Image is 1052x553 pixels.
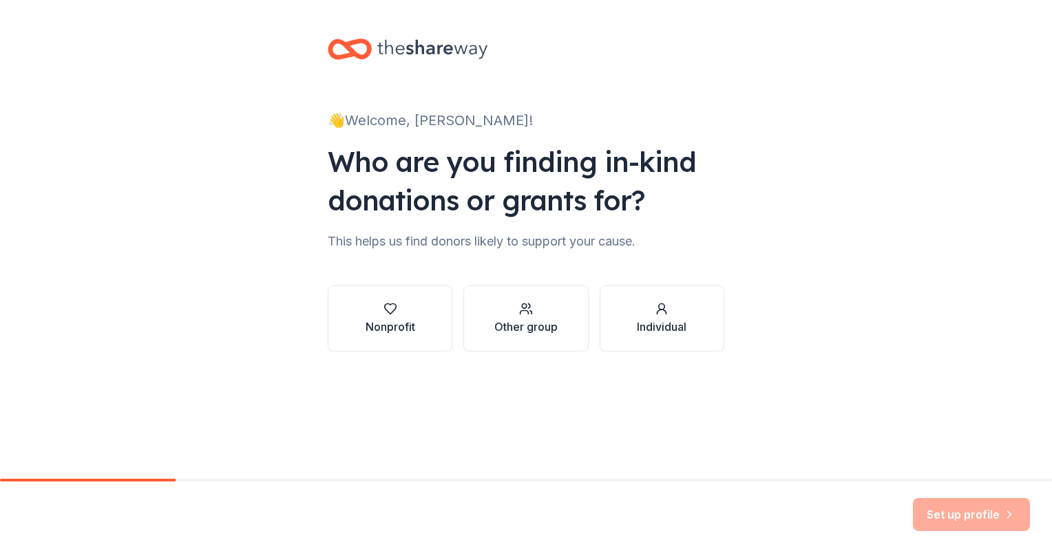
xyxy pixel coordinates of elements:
[328,142,724,219] div: Who are you finding in-kind donations or grants for?
[494,318,558,335] div: Other group
[328,109,724,131] div: 👋 Welcome, [PERSON_NAME]!
[637,318,686,335] div: Individual
[328,285,452,351] button: Nonprofit
[328,230,724,252] div: This helps us find donors likely to support your cause.
[600,285,724,351] button: Individual
[463,285,588,351] button: Other group
[366,318,415,335] div: Nonprofit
